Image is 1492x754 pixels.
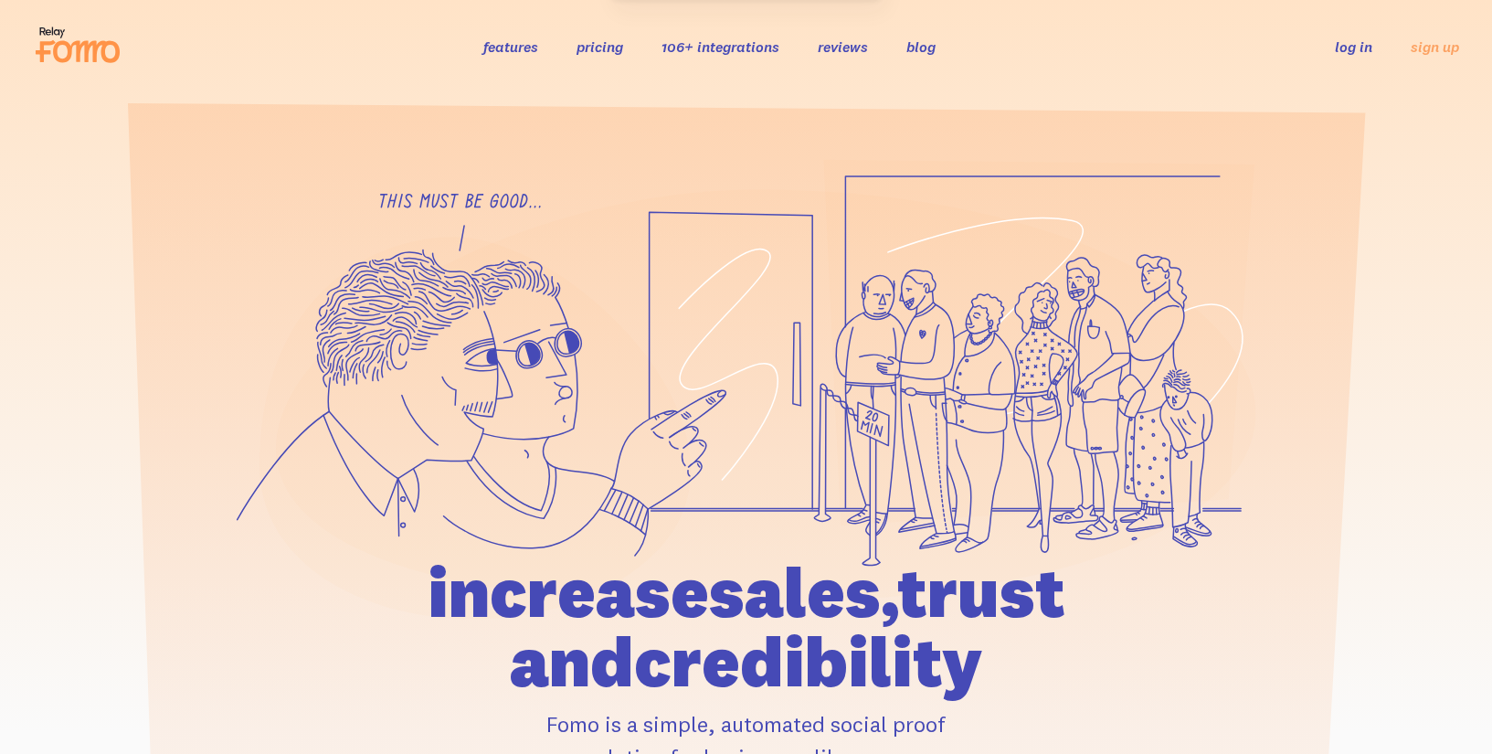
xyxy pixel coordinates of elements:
h1: increase sales, trust and credibility [323,558,1169,696]
a: blog [906,37,936,56]
a: sign up [1411,37,1459,57]
a: features [483,37,538,56]
a: log in [1335,37,1372,56]
a: pricing [577,37,623,56]
a: reviews [818,37,868,56]
a: 106+ integrations [661,37,779,56]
